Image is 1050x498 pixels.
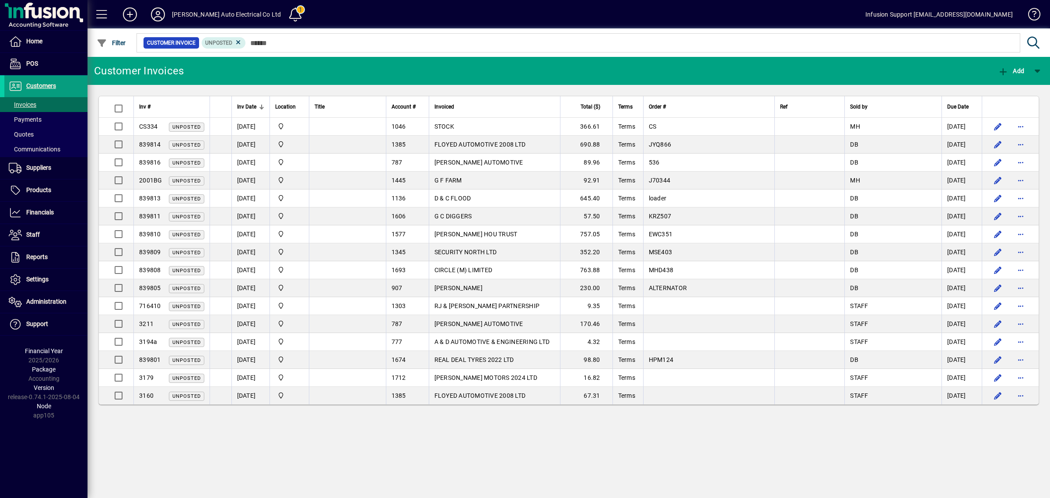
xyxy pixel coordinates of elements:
span: EWC351 [649,231,673,238]
td: [DATE] [231,297,269,315]
span: POS [26,60,38,67]
button: Edit [991,299,1005,313]
button: Filter [94,35,128,51]
td: [DATE] [941,333,982,351]
td: 230.00 [560,279,612,297]
a: POS [4,53,87,75]
span: DB [850,213,858,220]
span: Filter [97,39,126,46]
td: [DATE] [231,261,269,279]
span: Terms [618,159,635,166]
a: Reports [4,246,87,268]
span: 1385 [392,141,406,148]
button: Edit [991,173,1005,187]
button: Edit [991,389,1005,403]
span: Central [275,265,304,275]
button: Edit [991,209,1005,223]
td: [DATE] [231,154,269,172]
span: CIRCLE (M) LIMITED [434,267,493,274]
span: Unposted [172,124,201,130]
td: [DATE] [941,207,982,225]
div: Account # [392,102,423,112]
td: 92.91 [560,172,612,189]
span: CS334 [139,123,157,130]
span: 839801 [139,356,161,363]
span: 839813 [139,195,161,202]
span: Order # [649,102,666,112]
td: 67.31 [560,387,612,404]
td: 98.80 [560,351,612,369]
span: Terms [618,249,635,256]
span: Total ($) [581,102,600,112]
span: Add [998,67,1024,74]
span: 1385 [392,392,406,399]
span: Terms [618,320,635,327]
span: SECURITY NORTH LTD [434,249,497,256]
button: More options [1014,263,1028,277]
span: Unposted [172,178,201,184]
span: Unposted [172,393,201,399]
span: Terms [618,231,635,238]
span: 787 [392,320,402,327]
span: Suppliers [26,164,51,171]
a: Support [4,313,87,335]
span: STAFF [850,320,868,327]
span: Central [275,229,304,239]
td: 757.05 [560,225,612,243]
span: 1303 [392,302,406,309]
span: 1606 [392,213,406,220]
span: 536 [649,159,660,166]
span: Package [32,366,56,373]
button: More options [1014,389,1028,403]
span: Location [275,102,296,112]
span: 1674 [392,356,406,363]
span: 1712 [392,374,406,381]
button: Add [996,63,1026,79]
td: [DATE] [941,261,982,279]
span: Terms [618,141,635,148]
span: Support [26,320,48,327]
div: Due Date [947,102,976,112]
div: Sold by [850,102,936,112]
button: More options [1014,119,1028,133]
span: DB [850,249,858,256]
td: 366.61 [560,118,612,136]
span: RJ & [PERSON_NAME] PARTNERSHIP [434,302,540,309]
span: Home [26,38,42,45]
td: [DATE] [231,279,269,297]
span: Invoices [9,101,36,108]
div: Title [315,102,381,112]
span: 716410 [139,302,161,309]
button: Profile [144,7,172,22]
span: [PERSON_NAME] AUTOMOTIVE [434,159,523,166]
span: DB [850,284,858,291]
div: Infusion Support [EMAIL_ADDRESS][DOMAIN_NAME] [865,7,1013,21]
span: Terms [618,195,635,202]
span: 3160 [139,392,154,399]
span: CS [649,123,657,130]
span: STAFF [850,392,868,399]
span: Customer Invoice [147,39,196,47]
td: [DATE] [231,333,269,351]
div: [PERSON_NAME] Auto Electrical Co Ltd [172,7,281,21]
span: Version [34,384,54,391]
span: MSE403 [649,249,672,256]
span: G C DIGGERS [434,213,472,220]
span: DB [850,356,858,363]
span: Inv # [139,102,150,112]
td: [DATE] [941,279,982,297]
span: Financials [26,209,54,216]
span: Node [37,403,51,410]
span: DB [850,141,858,148]
span: Central [275,301,304,311]
span: [PERSON_NAME] AUTOMOTIVE [434,320,523,327]
a: Products [4,179,87,201]
span: Products [26,186,51,193]
span: Due Date [947,102,969,112]
span: Title [315,102,325,112]
a: Home [4,31,87,53]
td: [DATE] [941,189,982,207]
div: Invoiced [434,102,555,112]
a: Quotes [4,127,87,142]
span: 839810 [139,231,161,238]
